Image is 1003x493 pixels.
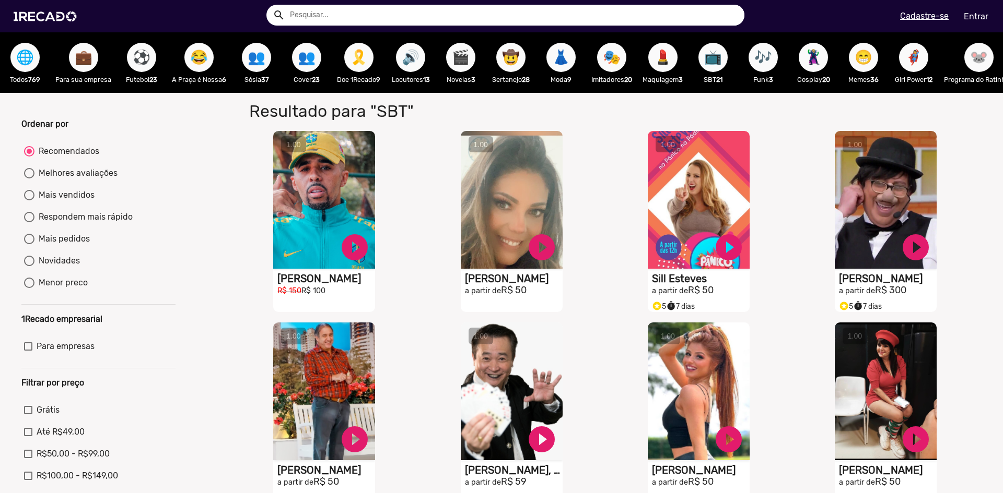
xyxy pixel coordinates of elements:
[652,302,666,311] span: 5
[21,378,84,388] b: Filtrar por preço
[853,302,882,311] span: 7 dias
[37,448,110,460] span: R$50,00 - R$99,00
[652,286,688,295] small: a partir de
[839,476,937,488] h2: R$ 50
[603,43,621,72] span: 🎭
[839,478,875,487] small: a partir de
[970,43,988,72] span: 🐭
[648,43,678,72] button: 💄
[34,211,133,223] div: Respondem mais rápido
[277,478,313,487] small: a partir de
[16,43,34,72] span: 🌐
[496,43,526,72] button: 🤠
[541,75,581,85] p: Moda
[591,75,632,85] p: Imitadores
[273,131,375,269] video: S1RECADO vídeos dedicados para fãs e empresas
[652,478,688,487] small: a partir de
[652,476,750,488] h2: R$ 50
[133,43,150,72] span: ⚽
[273,322,375,460] video: S1RECADO vídeos dedicados para fãs e empresas
[905,43,923,72] span: 🦸‍♀️
[37,426,85,438] span: Até R$49,00
[190,43,208,72] span: 😂
[855,43,872,72] span: 😁
[522,76,530,83] b: 28
[34,189,95,201] div: Mais vendidos
[900,424,931,455] a: play_circle_filled
[666,302,695,311] span: 7 dias
[835,131,937,269] video: S1RECADO vídeos dedicados para fãs e empresas
[277,272,375,285] h1: [PERSON_NAME]
[122,75,161,85] p: Futebol
[34,167,118,179] div: Melhores avaliações
[461,131,563,269] video: S1RECADO vídeos dedicados para fãs e empresas
[273,9,285,21] mat-icon: Example home icon
[769,76,773,83] b: 3
[242,43,271,72] button: 👥
[552,43,570,72] span: 👗
[241,101,725,121] h1: Resultado para "SBT"
[853,298,863,311] i: timer
[849,43,878,72] button: 😁
[822,76,830,83] b: 20
[396,43,425,72] button: 🔊
[652,464,750,476] h1: [PERSON_NAME]
[465,478,501,487] small: a partir de
[839,302,853,311] span: 5
[839,285,937,296] h2: R$ 300
[312,76,320,83] b: 23
[679,76,683,83] b: 3
[465,272,563,285] h1: [PERSON_NAME]
[567,76,572,83] b: 9
[237,75,276,85] p: Sósia
[402,43,419,72] span: 🔊
[350,43,368,72] span: 🎗️
[839,464,937,476] h1: [PERSON_NAME]
[546,43,576,72] button: 👗
[894,75,934,85] p: Girl Power
[269,5,287,23] button: Example home icon
[471,76,475,83] b: 3
[248,43,265,72] span: 👥
[870,76,879,83] b: 36
[839,301,849,311] small: stars
[648,131,750,269] video: S1RECADO vídeos dedicados para fãs e empresas
[698,43,728,72] button: 📺
[648,322,750,460] video: S1RECADO vídeos dedicados para fãs e empresas
[292,43,321,72] button: 👥
[465,476,563,488] h2: R$ 59
[37,470,118,482] span: R$100,00 - R$149,00
[28,76,40,83] b: 769
[465,285,563,296] h2: R$ 50
[376,76,380,83] b: 9
[172,75,226,85] p: A Praça é Nossa
[149,76,157,83] b: 23
[964,43,994,72] button: 🐭
[654,43,672,72] span: 💄
[34,233,90,245] div: Mais pedidos
[461,322,563,460] video: S1RECADO vídeos dedicados para fãs e empresas
[652,285,750,296] h2: R$ 50
[339,424,370,455] a: play_circle_filled
[337,75,380,85] p: Doe 1Recado
[339,232,370,263] a: play_circle_filled
[391,75,430,85] p: Locutores
[37,404,60,416] span: Grátis
[441,75,481,85] p: Novelas
[652,272,750,285] h1: Sill Esteves
[652,301,662,311] small: stars
[34,255,80,267] div: Novidades
[34,145,99,158] div: Recomendados
[597,43,626,72] button: 🎭
[799,43,828,72] button: 🦹🏼‍♀️
[926,76,932,83] b: 12
[446,43,475,72] button: 🎬
[839,286,875,295] small: a partir de
[75,43,92,72] span: 💼
[526,424,557,455] a: play_circle_filled
[261,76,269,83] b: 37
[853,301,863,311] small: timer
[465,464,563,476] h1: [PERSON_NAME], O Ilusionista
[754,43,772,72] span: 🎶
[465,286,501,295] small: a partir de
